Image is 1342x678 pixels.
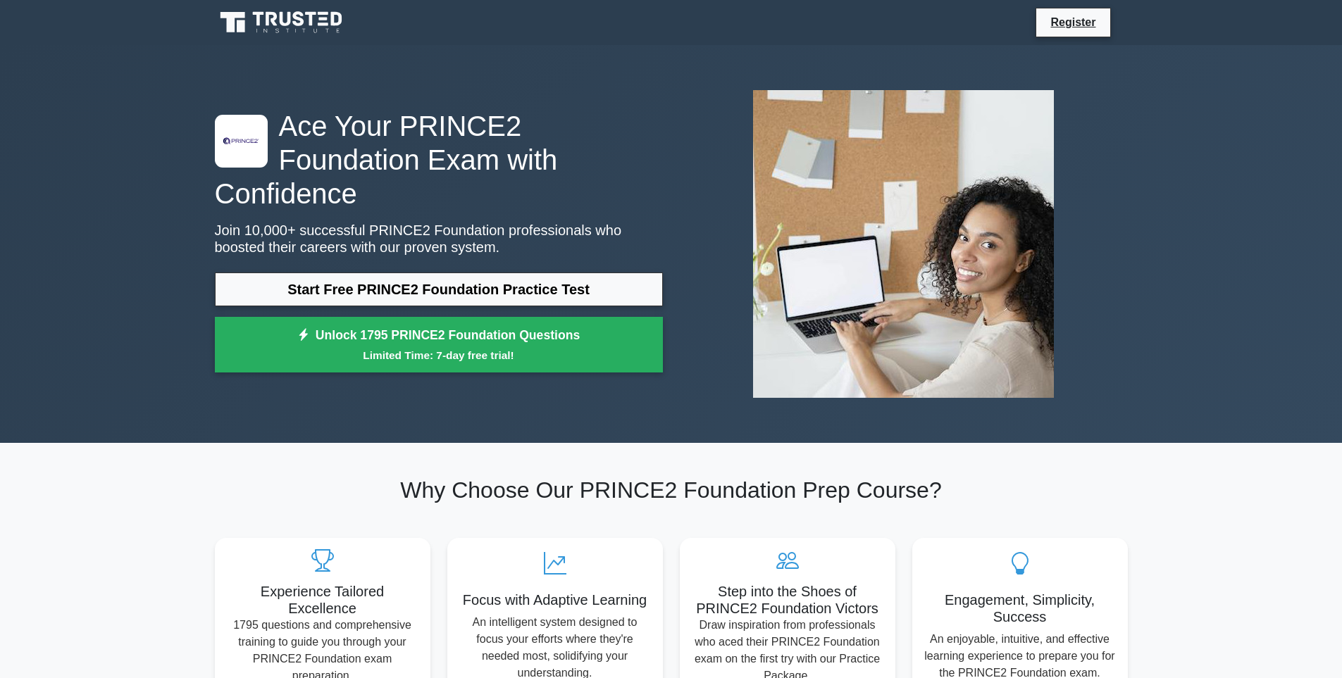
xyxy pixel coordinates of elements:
[691,583,884,617] h5: Step into the Shoes of PRINCE2 Foundation Victors
[232,347,645,363] small: Limited Time: 7-day free trial!
[924,591,1117,625] h5: Engagement, Simplicity, Success
[215,109,663,211] h1: Ace Your PRINCE2 Foundation Exam with Confidence
[215,272,663,306] a: Start Free PRINCE2 Foundation Practice Test
[215,317,663,373] a: Unlock 1795 PRINCE2 Foundation QuestionsLimited Time: 7-day free trial!
[215,477,1128,503] h2: Why Choose Our PRINCE2 Foundation Prep Course?
[226,583,419,617] h5: Experience Tailored Excellence
[215,222,663,256] p: Join 10,000+ successful PRINCE2 Foundation professionals who boosted their careers with our prove...
[459,591,652,608] h5: Focus with Adaptive Learning
[1042,13,1104,31] a: Register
